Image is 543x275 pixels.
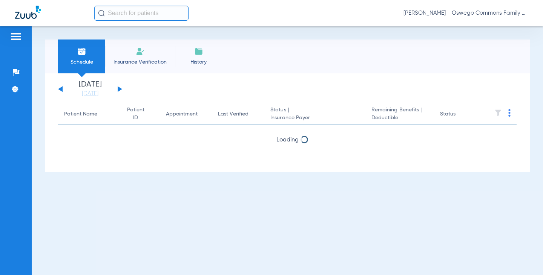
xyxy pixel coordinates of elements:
span: Loading [276,137,299,143]
span: [PERSON_NAME] - Oswego Commons Family Dental [403,9,528,17]
img: filter.svg [494,109,502,117]
img: group-dot-blue.svg [508,109,511,117]
th: Status [434,104,485,125]
li: [DATE] [67,81,113,97]
span: Schedule [64,58,100,66]
div: Appointment [166,110,198,118]
div: Patient Name [64,110,97,118]
img: Manual Insurance Verification [136,47,145,56]
span: History [181,58,216,66]
img: Search Icon [98,10,105,17]
a: [DATE] [67,90,113,97]
div: Last Verified [218,110,259,118]
span: Insurance Payer [270,114,359,122]
img: hamburger-icon [10,32,22,41]
img: Schedule [77,47,86,56]
input: Search for patients [94,6,189,21]
span: Insurance Verification [111,58,169,66]
div: Patient ID [124,106,147,122]
span: Deductible [371,114,428,122]
img: History [194,47,203,56]
img: Zuub Logo [15,6,41,19]
div: Patient Name [64,110,112,118]
div: Last Verified [218,110,248,118]
th: Status | [264,104,365,125]
th: Remaining Benefits | [365,104,434,125]
div: Patient ID [124,106,154,122]
div: Appointment [166,110,206,118]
